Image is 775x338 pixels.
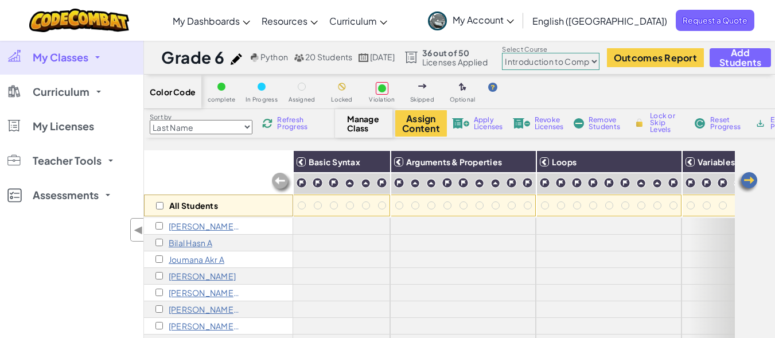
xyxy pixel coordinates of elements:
img: IconOptionalLevel.svg [459,83,466,92]
img: IconChallengeLevel.svg [701,177,712,188]
p: All Students [169,201,218,210]
img: IconHint.svg [488,83,497,92]
a: My Account [422,2,520,38]
span: Curriculum [329,15,377,27]
span: Arguments & Properties [406,157,502,167]
span: Lock or Skip Levels [650,112,684,133]
img: IconChallengeLevel.svg [296,177,307,188]
img: IconChallengeLevel.svg [312,177,323,188]
img: IconRemoveStudents.svg [574,118,584,129]
span: Remove Students [589,116,623,130]
p: Youssef Al Chebi B [169,271,236,281]
span: Refresh Progress [277,116,313,130]
p: Ahmad Al Bayd A [169,222,240,231]
label: Sort by [150,112,252,122]
span: Basic Syntax [309,157,360,167]
img: IconChallengeLevel.svg [506,177,517,188]
span: English ([GEOGRAPHIC_DATA]) [532,15,667,27]
span: Revoke Licenses [535,116,564,130]
button: Assign Content [395,110,447,137]
p: Nada Zay D [169,321,240,331]
img: Arrow_Left.png [736,171,759,194]
p: Joumana Akr A [169,255,224,264]
img: IconChallengeLevel.svg [376,177,387,188]
span: Teacher Tools [33,156,102,166]
label: Select Course [502,45,599,54]
span: Variables [698,157,735,167]
img: IconChallengeLevel.svg [328,177,339,188]
span: Color Code [150,87,196,96]
span: Violation [369,96,395,103]
img: IconReset.svg [694,118,706,129]
img: IconArchive.svg [755,118,766,129]
span: My Classes [33,52,88,63]
button: Add Students [710,48,771,67]
span: My Licenses [33,121,94,131]
span: Curriculum [33,87,89,97]
img: Arrow_Left_Inactive.png [270,172,293,195]
span: Resources [262,15,307,27]
img: IconLock.svg [633,118,645,128]
span: Assigned [289,96,316,103]
img: iconPencil.svg [231,53,242,65]
span: Loops [552,157,577,167]
img: IconLicenseRevoke.svg [513,118,530,129]
img: avatar [428,11,447,30]
span: Licenses Applied [422,57,488,67]
img: IconPracticeLevel.svg [652,178,662,188]
span: Manage Class [347,114,381,133]
img: IconPracticeLevel.svg [345,178,355,188]
img: CodeCombat logo [29,9,130,32]
img: IconChallengeLevel.svg [458,177,469,188]
img: IconPracticeLevel.svg [474,178,484,188]
img: IconSkippedLevel.svg [418,84,427,88]
img: IconChallengeLevel.svg [668,177,679,188]
p: Bilal Hasn A [169,238,212,247]
a: My Dashboards [167,5,256,36]
img: IconChallengeLevel.svg [539,177,550,188]
span: Reset Progress [710,116,745,130]
img: IconChallengeLevel.svg [717,177,728,188]
span: My Account [453,14,514,26]
h1: Grade 6 [161,46,225,68]
span: 36 out of 50 [422,48,488,57]
img: IconPracticeLevel.svg [426,178,436,188]
img: IconPracticeLevel.svg [636,178,646,188]
span: Locked [331,96,352,103]
a: English ([GEOGRAPHIC_DATA]) [527,5,673,36]
span: complete [208,96,236,103]
button: Outcomes Report [607,48,704,67]
a: Request a Quote [676,10,754,31]
span: In Progress [246,96,278,103]
img: IconReload.svg [262,118,272,129]
img: IconPracticeLevel.svg [410,178,420,188]
p: Ibrahim Habbou D [169,288,240,297]
span: My Dashboards [173,15,240,27]
img: calendar.svg [359,53,369,62]
img: IconChallengeLevel.svg [685,177,696,188]
img: IconChallengeLevel.svg [603,177,614,188]
img: IconPracticeLevel.svg [361,178,371,188]
a: Resources [256,5,324,36]
span: Assessments [33,190,99,200]
img: python.png [251,53,259,62]
span: Apply Licenses [474,116,503,130]
img: IconChallengeLevel.svg [522,177,533,188]
img: MultipleUsers.png [294,53,304,62]
p: Jana Hame D [169,305,240,314]
span: ◀ [134,222,143,238]
img: IconLicenseApply.svg [452,118,469,129]
span: [DATE] [370,52,395,62]
img: IconPracticeLevel.svg [734,178,743,188]
img: IconChallengeLevel.svg [571,177,582,188]
img: IconChallengeLevel.svg [394,177,404,188]
img: IconChallengeLevel.svg [442,177,453,188]
img: IconChallengeLevel.svg [555,177,566,188]
img: IconChallengeLevel.svg [620,177,630,188]
span: Skipped [410,96,434,103]
span: Add Students [719,48,761,67]
span: Optional [450,96,476,103]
